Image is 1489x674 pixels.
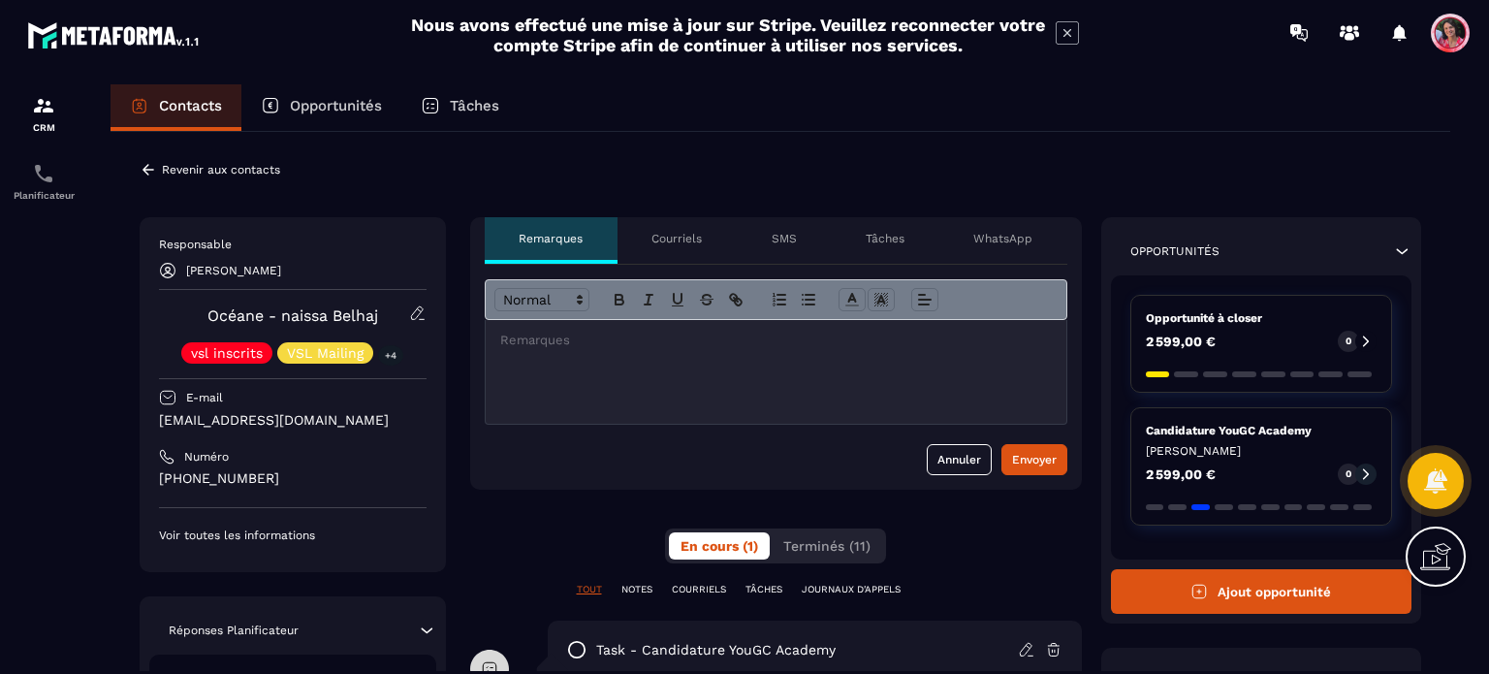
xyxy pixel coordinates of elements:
[1130,243,1220,259] p: Opportunités
[1146,335,1216,348] p: 2 599,00 €
[32,162,55,185] img: scheduler
[450,97,499,114] p: Tâches
[802,583,901,596] p: JOURNAUX D'APPELS
[5,122,82,133] p: CRM
[1146,310,1378,326] p: Opportunité à closer
[111,84,241,131] a: Contacts
[681,538,758,554] span: En cours (1)
[159,528,427,543] p: Voir toutes les informations
[973,231,1032,246] p: WhatsApp
[596,641,836,659] p: task - Candidature YouGC Academy
[1012,450,1057,469] div: Envoyer
[5,147,82,215] a: schedulerschedulerPlanificateur
[207,306,378,325] a: Océane - naissa Belhaj
[186,390,223,405] p: E-mail
[519,231,583,246] p: Remarques
[866,231,904,246] p: Tâches
[184,449,229,465] p: Numéro
[669,532,770,560] button: En cours (1)
[1146,467,1216,481] p: 2 599,00 €
[169,623,299,638] p: Réponses Planificateur
[1346,335,1351,348] p: 0
[783,538,871,554] span: Terminés (11)
[241,84,401,131] a: Opportunités
[5,80,82,147] a: formationformationCRM
[186,264,281,277] p: [PERSON_NAME]
[1146,443,1378,459] p: [PERSON_NAME]
[745,583,782,596] p: TÂCHES
[191,346,263,360] p: vsl inscrits
[1001,444,1067,475] button: Envoyer
[672,583,726,596] p: COURRIELS
[32,94,55,117] img: formation
[159,469,427,488] p: [PHONE_NUMBER]
[159,237,427,252] p: Responsable
[772,231,797,246] p: SMS
[1146,423,1378,438] p: Candidature YouGC Academy
[577,583,602,596] p: TOUT
[651,231,702,246] p: Courriels
[378,345,403,366] p: +4
[401,84,519,131] a: Tâches
[159,411,427,430] p: [EMAIL_ADDRESS][DOMAIN_NAME]
[159,97,222,114] p: Contacts
[290,97,382,114] p: Opportunités
[1111,569,1412,614] button: Ajout opportunité
[410,15,1046,55] h2: Nous avons effectué une mise à jour sur Stripe. Veuillez reconnecter votre compte Stripe afin de ...
[5,190,82,201] p: Planificateur
[621,583,652,596] p: NOTES
[27,17,202,52] img: logo
[772,532,882,560] button: Terminés (11)
[287,346,364,360] p: VSL Mailing
[162,163,280,177] p: Revenir aux contacts
[927,444,992,475] button: Annuler
[1346,467,1351,481] p: 0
